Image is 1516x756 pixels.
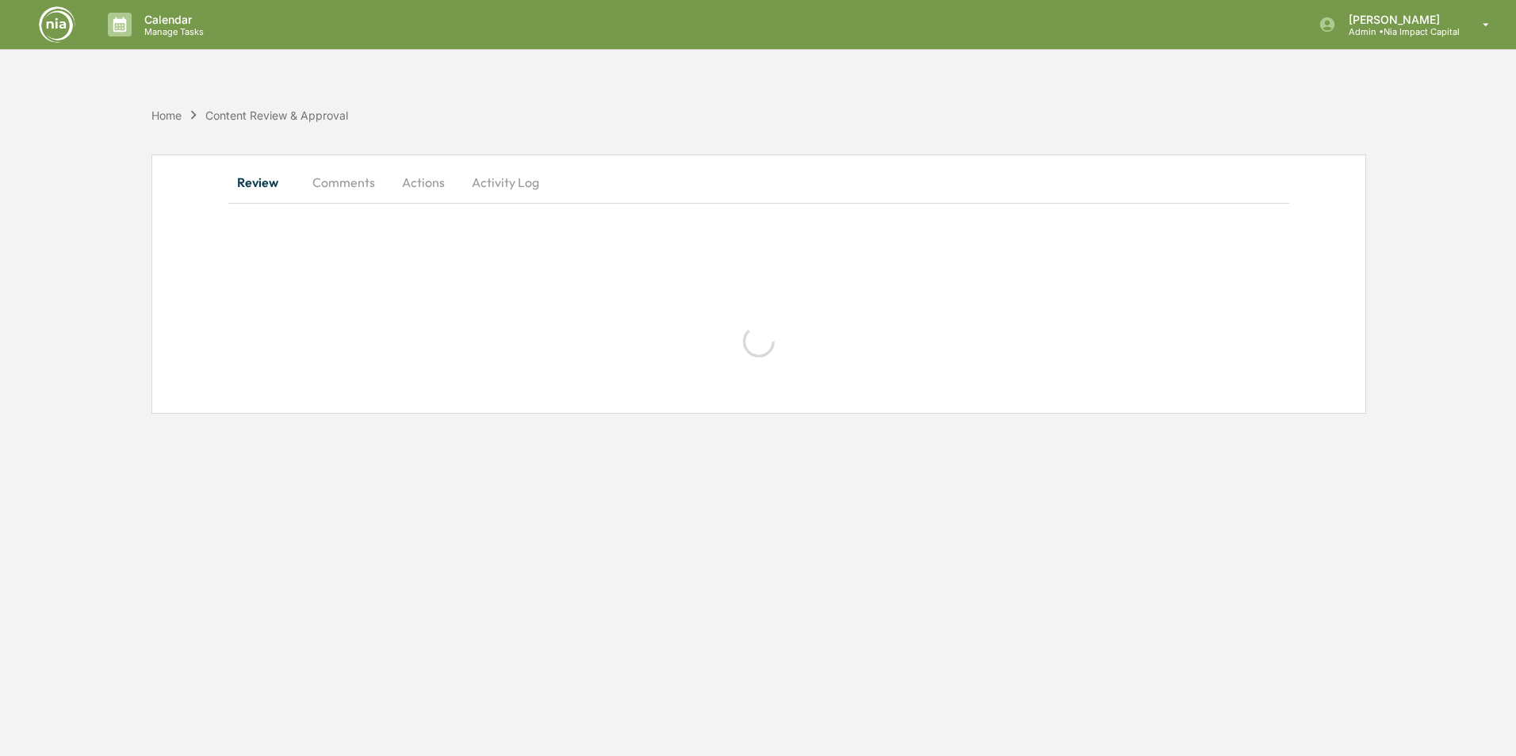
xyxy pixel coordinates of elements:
[1336,13,1460,26] p: [PERSON_NAME]
[459,163,552,201] button: Activity Log
[1336,26,1460,37] p: Admin • Nia Impact Capital
[300,163,388,201] button: Comments
[388,163,459,201] button: Actions
[132,13,212,26] p: Calendar
[228,163,1289,201] div: secondary tabs example
[38,6,76,44] img: logo
[228,163,300,201] button: Review
[132,26,212,37] p: Manage Tasks
[205,109,348,122] div: Content Review & Approval
[151,109,182,122] div: Home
